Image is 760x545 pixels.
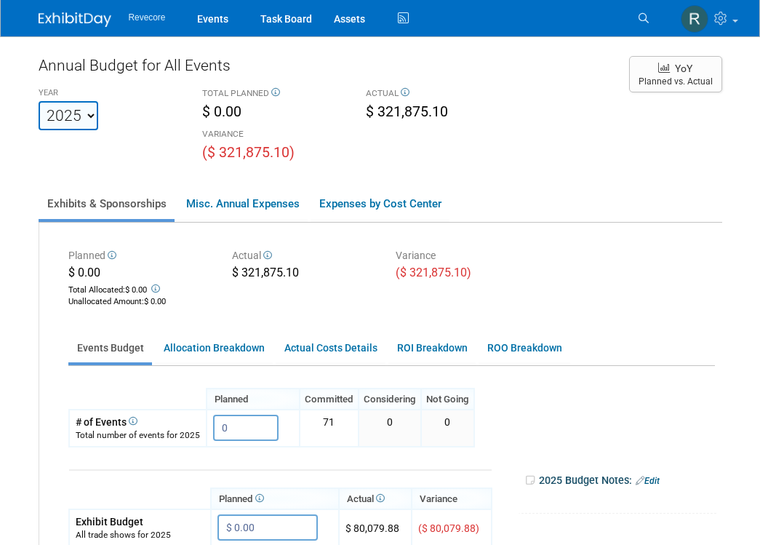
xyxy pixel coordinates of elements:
div: ACTUAL [366,87,508,102]
a: Misc. Annual Expenses [177,188,308,219]
div: Exhibit Budget [76,514,204,529]
div: Actual [232,248,374,265]
div: 2025 Budget Notes: [524,469,716,492]
div: # of Events [76,415,200,429]
a: Exhibits & Sponsorships [39,188,175,219]
span: ($ 80,079.88) [418,522,479,534]
span: $ 0.00 [202,103,241,120]
a: Edit [636,476,660,486]
td: 0 [421,410,474,447]
td: 0 [359,410,421,447]
div: Total number of events for 2025 [76,429,200,442]
img: ExhibitDay [39,12,111,27]
a: Actual Costs Details [276,334,385,362]
th: Planned [211,488,339,509]
span: ($ 321,875.10) [202,144,295,161]
td: 71 [300,410,359,447]
img: Rachael Sires [681,5,708,33]
div: Variance [396,248,537,265]
th: Considering [359,389,421,410]
div: TOTAL PLANNED [202,87,344,102]
a: Allocation Breakdown [155,334,273,362]
div: VARIANCE [202,128,344,143]
button: YoY Planned vs. Actual [629,56,722,92]
th: Variance [412,488,492,509]
th: Committed [300,389,359,410]
div: YEAR [39,87,180,101]
a: Events Budget [68,334,152,362]
span: $ 0.00 [125,285,147,295]
a: ROI Breakdown [388,334,476,362]
span: YoY [675,63,692,74]
div: Total Allocated: [68,282,210,296]
a: ROO Breakdown [479,334,570,362]
a: Expenses by Cost Center [311,188,449,219]
th: Not Going [421,389,474,410]
div: Planned [68,248,210,265]
span: $ 321,875.10 [366,103,448,120]
span: ($ 321,875.10) [396,266,471,279]
div: Annual Budget for All Events [39,55,615,84]
span: Revecore [129,12,166,23]
div: All trade shows for 2025 [76,529,204,541]
th: Planned [207,389,300,410]
th: Actual [339,488,412,509]
div: : [68,296,210,308]
span: $ 0.00 [68,266,100,279]
span: Unallocated Amount [68,297,142,306]
div: $ 321,875.10 [232,265,374,284]
span: $ 0.00 [144,297,166,306]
